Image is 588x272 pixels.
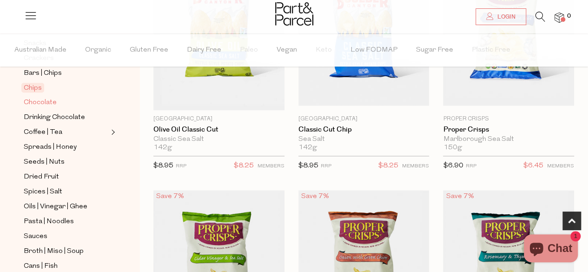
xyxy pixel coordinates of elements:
[443,190,476,203] div: Save 7%
[24,112,108,123] a: Drinking Chocolate
[565,12,573,20] span: 0
[443,135,574,144] div: Marlborough Sea Salt
[24,126,108,138] a: Coffee | Tea
[153,135,284,144] div: Classic Sea Salt
[298,126,429,134] a: Classic Cut Chip
[24,142,77,153] span: Spreads | Honey
[24,172,59,183] span: Dried Fruit
[24,112,85,123] span: Drinking Chocolate
[153,144,172,152] span: 142g
[24,97,108,108] a: Chocolate
[555,13,564,22] a: 0
[24,186,108,198] a: Spices | Salt
[523,160,543,172] span: $6.45
[24,201,108,212] a: Oils | Vinegar | Ghee
[378,160,398,172] span: $8.25
[521,234,581,265] inbox-online-store-chat: Shopify online store chat
[275,2,313,26] img: Part&Parcel
[298,190,332,203] div: Save 7%
[258,164,284,169] small: MEMBERS
[24,231,47,242] span: Sauces
[24,157,65,168] span: Seeds | Nuts
[24,216,108,227] a: Pasta | Noodles
[443,115,574,123] p: Proper Crisps
[495,13,515,21] span: Login
[24,141,108,153] a: Spreads | Honey
[24,156,108,168] a: Seeds | Nuts
[24,245,108,257] a: Broth | Miso | Soup
[476,8,526,25] a: Login
[153,126,284,134] a: Olive Oil Classic Cut
[24,231,108,242] a: Sauces
[187,34,221,66] span: Dairy Free
[298,162,318,169] span: $8.95
[153,162,173,169] span: $8.95
[402,164,429,169] small: MEMBERS
[321,164,331,169] small: RRP
[316,34,332,66] span: Keto
[298,135,429,144] div: Sea Salt
[277,34,297,66] span: Vegan
[24,82,108,93] a: Chips
[85,34,111,66] span: Organic
[109,126,115,138] button: Expand/Collapse Coffee | Tea
[24,97,57,108] span: Chocolate
[416,34,453,66] span: Sugar Free
[24,171,108,183] a: Dried Fruit
[21,83,44,93] span: Chips
[298,115,429,123] p: [GEOGRAPHIC_DATA]
[24,260,108,272] a: Cans | Fish
[443,144,462,152] span: 150g
[443,162,463,169] span: $6.90
[153,190,187,203] div: Save 7%
[298,144,317,152] span: 142g
[24,67,108,79] a: Bars | Chips
[24,261,58,272] span: Cans | Fish
[465,164,476,169] small: RRP
[153,115,284,123] p: [GEOGRAPHIC_DATA]
[24,201,87,212] span: Oils | Vinegar | Ghee
[472,34,510,66] span: Plastic Free
[24,216,74,227] span: Pasta | Noodles
[443,126,574,134] a: Proper Crisps
[24,186,62,198] span: Spices | Salt
[350,34,397,66] span: Low FODMAP
[547,164,574,169] small: MEMBERS
[24,68,62,79] span: Bars | Chips
[176,164,186,169] small: RRP
[24,127,62,138] span: Coffee | Tea
[130,34,168,66] span: Gluten Free
[240,34,258,66] span: Paleo
[234,160,254,172] span: $8.25
[24,246,84,257] span: Broth | Miso | Soup
[14,34,66,66] span: Australian Made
